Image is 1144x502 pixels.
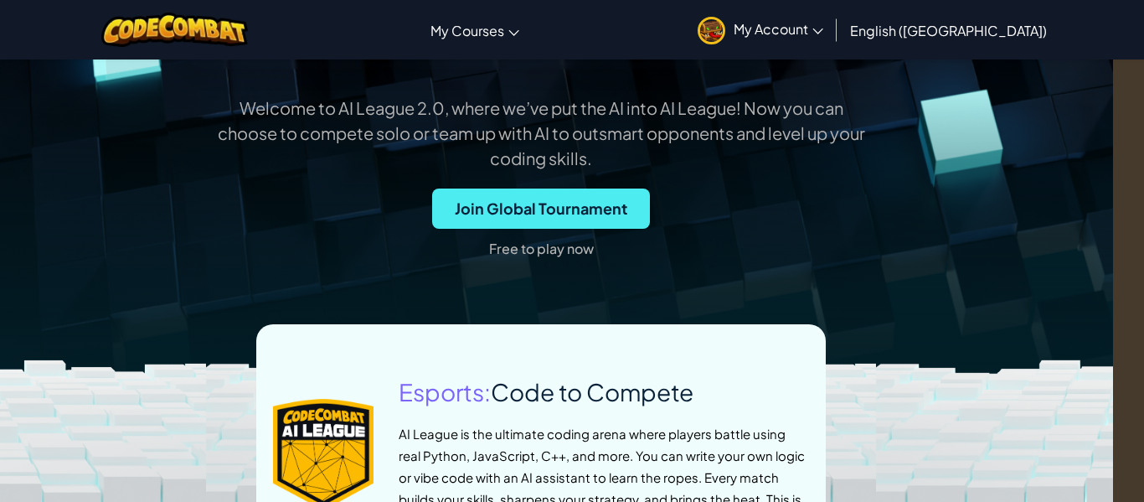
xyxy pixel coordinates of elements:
[432,189,650,229] button: Join Global Tournament
[430,22,504,39] span: My Courses
[422,8,528,53] a: My Courses
[689,3,832,56] a: My Account
[399,377,491,406] span: Esports:
[489,235,594,262] p: Free to play now
[698,17,725,44] img: avatar
[101,13,248,47] img: CodeCombat logo
[734,20,823,38] span: My Account
[842,8,1055,53] a: English ([GEOGRAPHIC_DATA])
[491,377,693,406] span: Code to Compete
[850,22,1047,39] span: English ([GEOGRAPHIC_DATA])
